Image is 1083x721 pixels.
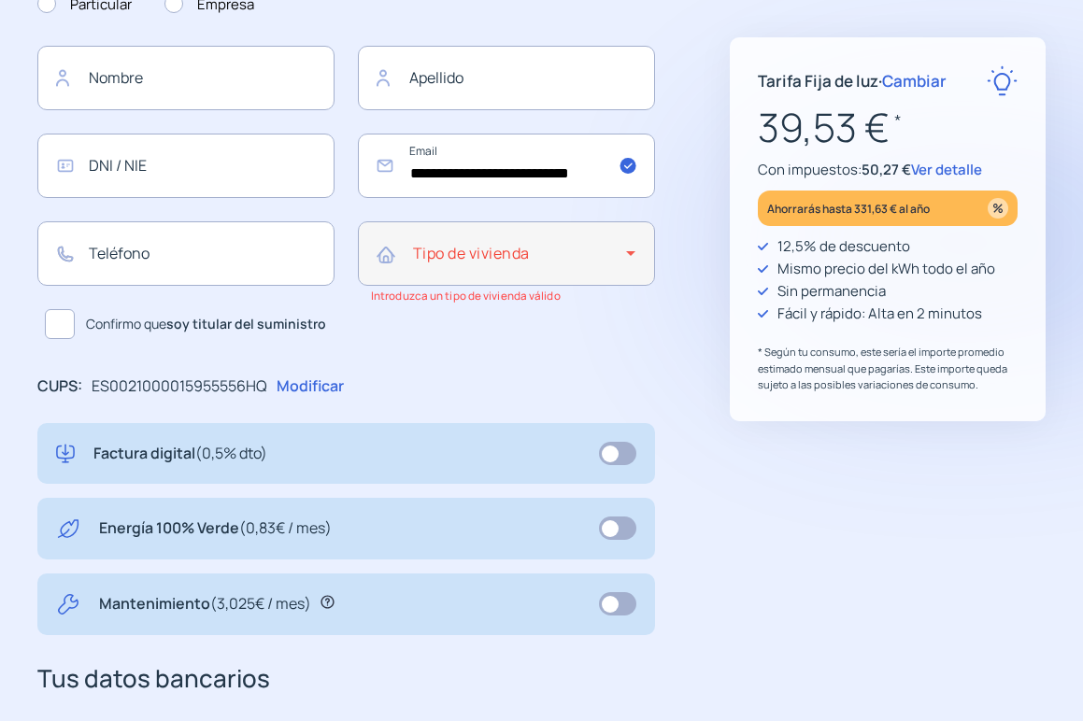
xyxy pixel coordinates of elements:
[777,235,910,258] p: 12,5% de descuento
[56,516,80,541] img: energy-green.svg
[988,198,1008,219] img: percentage_icon.svg
[99,516,332,541] p: Energía 100% Verde
[882,70,947,92] span: Cambiar
[93,442,267,466] p: Factura digital
[56,592,80,616] img: tool.svg
[86,314,326,334] span: Confirmo que
[56,442,75,466] img: digital-invoice.svg
[413,243,530,263] mat-label: Tipo de vivienda
[210,593,311,614] span: (3,025€ / mes)
[371,289,561,303] small: Introduzca un tipo de vivienda válido
[239,517,332,538] span: (0,83€ / mes)
[166,315,326,332] b: soy titular del suministro
[758,159,1018,181] p: Con impuestos:
[195,443,267,463] span: (0,5% dto)
[99,592,311,616] p: Mantenimiento
[777,280,886,303] p: Sin permanencia
[767,198,930,219] p: Ahorrarás hasta 331,63 € al año
[777,258,995,280] p: Mismo precio del kWh todo el año
[758,344,1018,393] p: * Según tu consumo, este sería el importe promedio estimado mensual que pagarías. Este importe qu...
[758,96,1018,159] p: 39,53 €
[37,375,82,399] p: CUPS:
[777,303,982,325] p: Fácil y rápido: Alta en 2 minutos
[987,65,1018,96] img: rate-E.svg
[862,160,911,179] span: 50,27 €
[277,375,344,399] p: Modificar
[37,659,655,699] h3: Tus datos bancarios
[758,68,947,93] p: Tarifa Fija de luz ·
[92,375,267,399] p: ES0021000015955556HQ
[911,160,982,179] span: Ver detalle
